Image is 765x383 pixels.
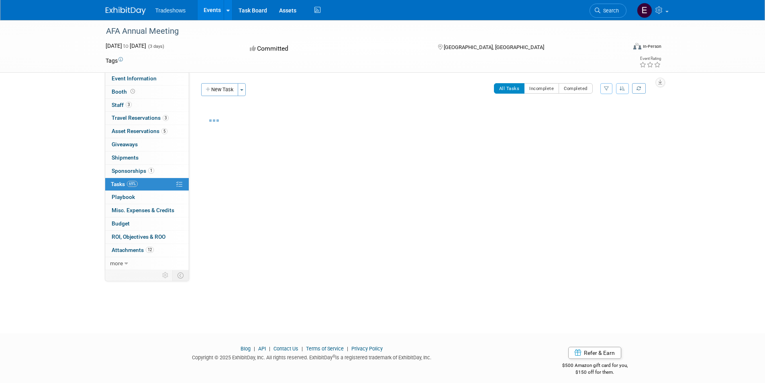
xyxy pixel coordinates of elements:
[247,42,425,56] div: Committed
[105,125,189,138] a: Asset Reservations5
[273,346,298,352] a: Contact Us
[161,128,167,134] span: 5
[632,83,646,94] a: Refresh
[111,181,138,187] span: Tasks
[524,83,559,94] button: Incomplete
[258,346,266,352] a: API
[105,244,189,257] a: Attachments12
[103,24,614,39] div: AFA Annual Meeting
[639,57,661,61] div: Event Rating
[112,220,130,227] span: Budget
[105,204,189,217] a: Misc. Expenses & Credits
[201,83,238,96] button: New Task
[172,270,189,281] td: Toggle Event Tabs
[110,260,123,266] span: more
[579,42,662,54] div: Event Format
[530,357,660,375] div: $500 Amazon gift card for you,
[112,75,157,82] span: Event Information
[600,8,619,14] span: Search
[127,181,138,187] span: 69%
[112,128,167,134] span: Asset Reservations
[106,352,518,361] div: Copyright © 2025 ExhibitDay, Inc. All rights reserved. ExhibitDay is a registered trademark of Ex...
[300,346,305,352] span: |
[559,83,593,94] button: Completed
[112,115,169,121] span: Travel Reservations
[155,7,186,14] span: Tradeshows
[112,88,137,95] span: Booth
[112,168,154,174] span: Sponsorships
[122,43,130,49] span: to
[351,346,383,352] a: Privacy Policy
[112,102,132,108] span: Staff
[146,247,154,253] span: 12
[105,191,189,204] a: Playbook
[494,83,525,94] button: All Tasks
[105,178,189,191] a: Tasks69%
[112,207,174,213] span: Misc. Expenses & Credits
[568,347,621,359] a: Refer & Earn
[252,346,257,352] span: |
[159,270,173,281] td: Personalize Event Tab Strip
[345,346,350,352] span: |
[105,99,189,112] a: Staff3
[126,102,132,108] span: 3
[267,346,272,352] span: |
[106,57,123,65] td: Tags
[241,346,251,352] a: Blog
[444,44,544,50] span: [GEOGRAPHIC_DATA], [GEOGRAPHIC_DATA]
[105,231,189,244] a: ROI, Objectives & ROO
[209,119,219,122] img: loading...
[106,43,146,49] span: [DATE] [DATE]
[530,369,660,376] div: $150 off for them.
[105,86,189,98] a: Booth
[112,194,135,200] span: Playbook
[112,141,138,147] span: Giveaways
[106,7,146,15] img: ExhibitDay
[105,257,189,270] a: more
[643,43,661,49] div: In-Person
[105,112,189,125] a: Travel Reservations3
[112,154,139,161] span: Shipments
[112,233,165,240] span: ROI, Objectives & ROO
[129,88,137,94] span: Booth not reserved yet
[112,247,154,253] span: Attachments
[163,115,169,121] span: 3
[306,346,344,352] a: Terms of Service
[637,3,652,18] img: Elizabeth Hisaw
[105,217,189,230] a: Budget
[147,44,164,49] span: (3 days)
[105,138,189,151] a: Giveaways
[590,4,626,18] a: Search
[105,72,189,85] a: Event Information
[105,165,189,178] a: Sponsorships1
[633,43,641,49] img: Format-Inperson.png
[105,152,189,164] a: Shipments
[148,168,154,174] span: 1
[333,354,335,358] sup: ®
